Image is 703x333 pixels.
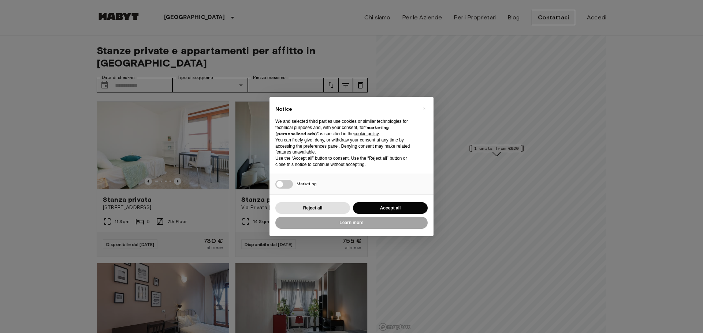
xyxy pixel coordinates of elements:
[297,181,317,186] span: Marketing
[275,137,416,155] p: You can freely give, deny, or withdraw your consent at any time by accessing the preferences pane...
[354,131,379,136] a: cookie policy
[275,155,416,168] p: Use the “Accept all” button to consent. Use the “Reject all” button or close this notice to conti...
[275,217,428,229] button: Learn more
[423,104,425,113] span: ×
[275,202,350,214] button: Reject all
[418,103,430,114] button: Close this notice
[275,125,389,136] strong: “marketing (personalized ads)”
[353,202,428,214] button: Accept all
[275,106,416,113] h2: Notice
[275,118,416,137] p: We and selected third parties use cookies or similar technologies for technical purposes and, wit...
